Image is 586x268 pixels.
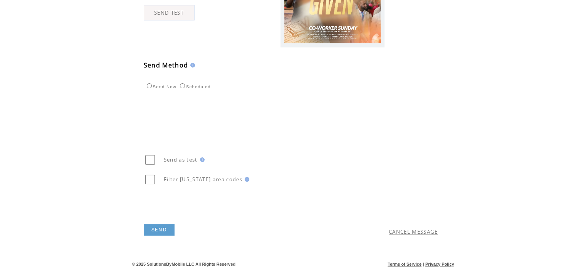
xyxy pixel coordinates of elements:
input: Scheduled [180,83,185,88]
a: Privacy Policy [425,262,454,266]
label: Send Now [145,84,176,89]
img: help.gif [188,63,195,67]
label: Scheduled [178,84,211,89]
a: SEND [144,224,175,236]
span: © 2025 SolutionsByMobile LLC All Rights Reserved [132,262,236,266]
input: Send Now [147,83,152,88]
span: Filter [US_STATE] area codes [164,176,242,183]
span: Send Method [144,61,188,69]
span: Send as test [164,156,198,163]
span: | [423,262,424,266]
img: help.gif [198,157,205,162]
a: Terms of Service [388,262,421,266]
a: CANCEL MESSAGE [389,228,438,235]
a: SEND TEST [144,5,195,20]
img: help.gif [242,177,249,182]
